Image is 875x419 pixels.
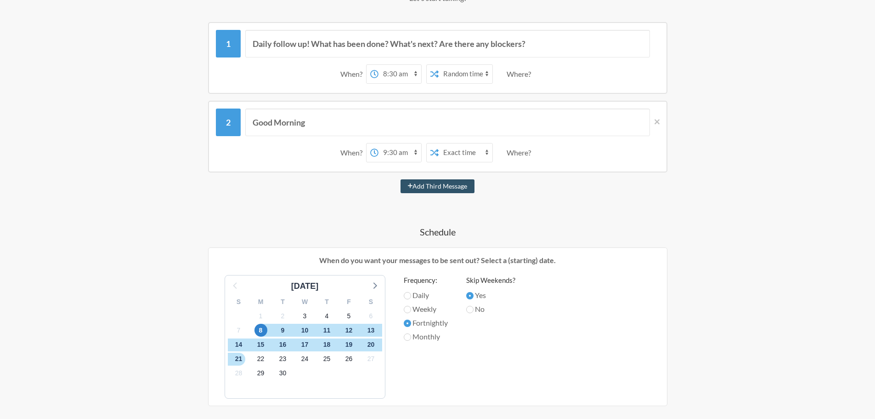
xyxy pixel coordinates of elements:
[299,324,311,337] span: Friday, October 10, 2025
[360,295,382,309] div: S
[321,339,333,351] span: Saturday, October 18, 2025
[316,295,338,309] div: T
[321,310,333,322] span: Saturday, October 4, 2025
[254,353,267,366] span: Wednesday, October 22, 2025
[288,280,322,293] div: [DATE]
[232,367,245,380] span: Tuesday, October 28, 2025
[277,353,289,366] span: Thursday, October 23, 2025
[245,109,650,136] input: Message
[365,310,378,322] span: Monday, October 6, 2025
[299,339,311,351] span: Friday, October 17, 2025
[232,324,245,337] span: Tuesday, October 7, 2025
[321,324,333,337] span: Saturday, October 11, 2025
[277,324,289,337] span: Thursday, October 9, 2025
[365,324,378,337] span: Monday, October 13, 2025
[466,306,474,313] input: No
[343,353,356,366] span: Sunday, October 26, 2025
[404,292,411,299] input: Daily
[321,353,333,366] span: Saturday, October 25, 2025
[404,290,448,301] label: Daily
[404,306,411,313] input: Weekly
[254,367,267,380] span: Wednesday, October 29, 2025
[404,333,411,341] input: Monthly
[466,292,474,299] input: Yes
[404,304,448,315] label: Weekly
[277,310,289,322] span: Thursday, October 2, 2025
[299,310,311,322] span: Friday, October 3, 2025
[254,310,267,322] span: Wednesday, October 1, 2025
[401,179,475,193] button: Add Third Message
[466,290,515,301] label: Yes
[404,331,448,342] label: Monthly
[272,295,294,309] div: T
[404,317,448,328] label: Fortnightly
[254,324,267,337] span: Wednesday, October 8, 2025
[343,310,356,322] span: Sunday, October 5, 2025
[171,225,704,238] h4: Schedule
[343,339,356,351] span: Sunday, October 19, 2025
[245,30,650,57] input: Message
[507,143,535,162] div: Where?
[232,339,245,351] span: Tuesday, October 14, 2025
[466,275,515,286] label: Skip Weekends?
[507,64,535,84] div: Where?
[254,339,267,351] span: Wednesday, October 15, 2025
[340,64,366,84] div: When?
[250,295,272,309] div: M
[232,353,245,366] span: Tuesday, October 21, 2025
[365,353,378,366] span: Monday, October 27, 2025
[215,255,660,266] p: When do you want your messages to be sent out? Select a (starting) date.
[365,339,378,351] span: Monday, October 20, 2025
[340,143,366,162] div: When?
[228,295,250,309] div: S
[466,304,515,315] label: No
[299,353,311,366] span: Friday, October 24, 2025
[294,295,316,309] div: W
[343,324,356,337] span: Sunday, October 12, 2025
[404,275,448,286] label: Frequency:
[404,320,411,327] input: Fortnightly
[277,367,289,380] span: Thursday, October 30, 2025
[277,339,289,351] span: Thursday, October 16, 2025
[338,295,360,309] div: F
